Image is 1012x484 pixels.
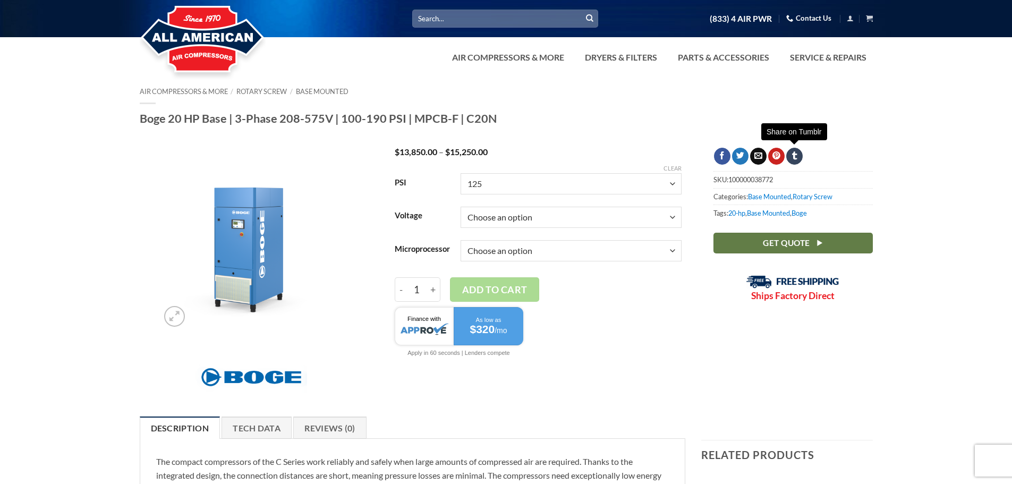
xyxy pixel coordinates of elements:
[446,47,571,68] a: Air Compressors & More
[195,362,307,393] img: Boge
[159,148,343,332] img: Boge 20 HP Base | 3-Phase 208-575V | 100-190 PSI | MPCB-F | C20N
[747,209,790,217] a: Base Mounted
[784,47,873,68] a: Service & Repairs
[713,205,873,221] span: Tags: , ,
[395,277,407,302] input: Reduce quantity of Boge 20 HP Base | 3-Phase 208-575V | 100-190 PSI | MPCB-F | C20N
[746,275,839,288] img: Free Shipping
[751,290,835,301] strong: Ships Factory Direct
[763,236,810,250] span: Get Quote
[748,192,791,201] a: Base Mounted
[582,11,598,27] button: Submit
[713,171,873,188] span: SKU:
[427,277,440,302] input: Increase quantity of Boge 20 HP Base | 3-Phase 208-575V | 100-190 PSI | MPCB-F | C20N
[140,87,228,96] a: Air Compressors & More
[728,175,773,184] span: 100000038772
[395,211,450,220] label: Voltage
[164,306,185,327] a: Zoom
[713,188,873,205] span: Categories: ,
[395,245,450,253] label: Microprocessor
[786,148,803,165] a: Share on Tumblr
[866,12,873,25] a: View cart
[231,87,233,96] span: /
[847,12,854,25] a: Login
[290,87,293,96] span: /
[701,440,873,469] h3: Related products
[710,10,772,28] a: (833) 4 AIR PWR
[579,47,664,68] a: Dryers & Filters
[445,147,450,157] span: $
[140,417,220,439] a: Description
[236,87,287,96] a: Rotary Screw
[140,111,873,126] h1: Boge 20 HP Base | 3-Phase 208-575V | 100-190 PSI | MPCB-F | C20N
[395,179,450,187] label: PSI
[750,148,767,165] a: Email to a Friend
[445,147,488,157] bdi: 15,250.00
[450,277,539,302] button: Add to cart
[664,165,682,172] a: Clear options
[793,192,832,201] a: Rotary Screw
[296,87,348,96] a: Base Mounted
[713,233,873,253] a: Get Quote
[732,148,749,165] a: Share on Twitter
[768,148,785,165] a: Pin on Pinterest
[140,88,873,96] nav: Breadcrumb
[671,47,776,68] a: Parts & Accessories
[407,277,427,302] input: Product quantity
[395,147,437,157] bdi: 13,850.00
[792,209,807,217] a: Boge
[728,209,745,217] a: 20-hp
[293,417,367,439] a: Reviews (0)
[439,147,444,157] span: –
[412,10,598,27] input: Search…
[222,417,292,439] a: Tech Data
[395,147,399,157] span: $
[786,10,831,27] a: Contact Us
[714,148,730,165] a: Share on Facebook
